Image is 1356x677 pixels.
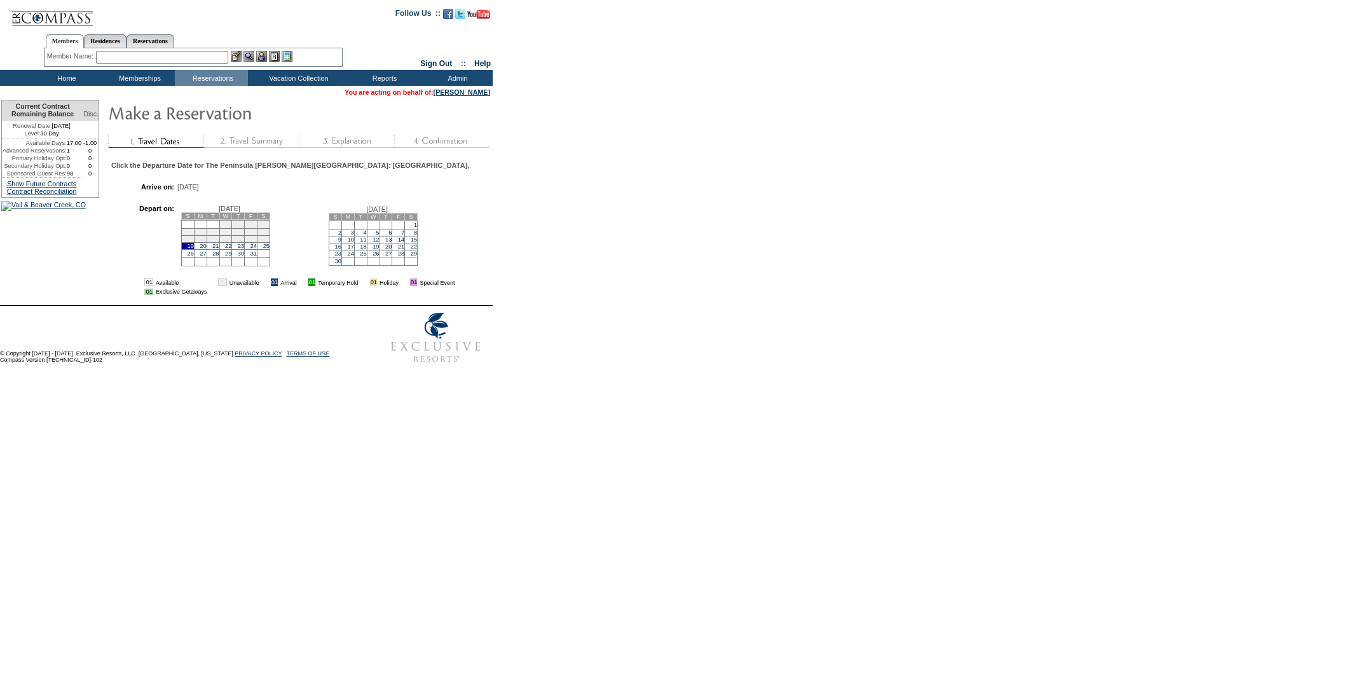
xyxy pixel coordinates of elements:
[194,212,207,219] td: M
[461,59,466,68] span: ::
[443,9,453,19] img: Become our fan on Facebook
[182,242,195,249] td: 19
[7,188,77,195] a: Contract Reconciliation
[84,34,127,48] a: Residences
[282,51,292,62] img: b_calculator.gif
[388,229,392,236] a: 6
[194,228,207,235] td: 6
[262,279,268,285] img: i.gif
[207,228,219,235] td: 7
[398,250,404,257] a: 28
[225,250,231,257] a: 29
[346,70,420,86] td: Reports
[2,100,81,121] td: Current Contract Remaining Balance
[455,9,465,19] img: Follow us on Twitter
[67,170,82,177] td: 98
[363,229,366,236] a: 4
[245,212,257,219] td: F
[467,13,490,20] a: Subscribe to our YouTube Channel
[238,243,244,249] a: 23
[338,236,341,243] a: 9
[351,229,354,236] a: 3
[219,212,232,219] td: W
[177,183,199,191] span: [DATE]
[47,51,96,62] div: Member Name:
[67,162,82,170] td: 0
[232,220,245,228] td: 2
[212,243,219,249] a: 21
[81,147,99,154] td: 0
[345,88,490,96] span: You are acting on behalf of:
[2,162,67,170] td: Secondary Holiday Opt:
[127,34,174,48] a: Reservations
[46,34,85,48] a: Members
[2,154,67,162] td: Primary Holiday Opt:
[194,235,207,242] td: 13
[257,220,270,228] td: 4
[118,205,174,270] td: Depart on:
[420,70,493,86] td: Admin
[361,279,367,285] img: i.gif
[238,250,244,257] a: 30
[342,213,355,220] td: M
[207,212,219,219] td: T
[398,236,404,243] a: 14
[2,130,81,139] td: 30 Day
[229,278,259,286] td: Unavailable
[7,180,76,188] a: Show Future Contracts
[380,278,399,286] td: Holiday
[250,243,257,249] a: 24
[379,306,493,369] img: Exclusive Resorts
[280,278,297,286] td: Arrival
[380,213,392,220] td: T
[67,139,82,147] td: 17.00
[360,236,366,243] a: 11
[81,154,99,162] td: 0
[271,278,278,286] td: 01
[299,279,306,285] img: i.gif
[347,250,353,257] a: 24
[67,154,82,162] td: 0
[156,289,207,295] td: Exclusive Getaways
[366,205,388,213] span: [DATE]
[13,122,51,130] span: Renewal Date:
[108,100,362,125] img: Make Reservation
[455,13,465,20] a: Follow us on Twitter
[376,229,379,236] a: 5
[414,222,417,228] a: 1
[156,278,207,286] td: Available
[219,205,240,212] span: [DATE]
[212,250,219,257] a: 28
[219,228,232,235] td: 8
[347,243,353,250] a: 17
[118,183,174,191] td: Arrive on:
[299,135,394,148] img: step3_state1.gif
[335,250,341,257] a: 23
[102,70,175,86] td: Memberships
[182,228,195,235] td: 5
[318,278,359,286] td: Temporary Hold
[263,243,270,249] a: 25
[219,220,232,228] td: 1
[81,170,99,177] td: 0
[231,51,242,62] img: b_edit.gif
[203,135,299,148] img: step2_state1.gif
[175,70,248,86] td: Reservations
[269,51,280,62] img: Reservations
[401,229,404,236] a: 7
[373,250,379,257] a: 26
[373,236,379,243] a: 12
[360,250,366,257] a: 25
[420,59,452,68] a: Sign Out
[182,212,195,219] td: S
[67,147,82,154] td: 1
[250,250,257,257] a: 31
[360,243,366,250] a: 18
[219,235,232,242] td: 15
[1,201,86,211] img: Vail & Beaver Creek, CO
[2,170,67,177] td: Sponsored Guest Res:
[232,228,245,235] td: 9
[367,213,380,220] td: W
[338,229,341,236] a: 2
[207,235,219,242] td: 14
